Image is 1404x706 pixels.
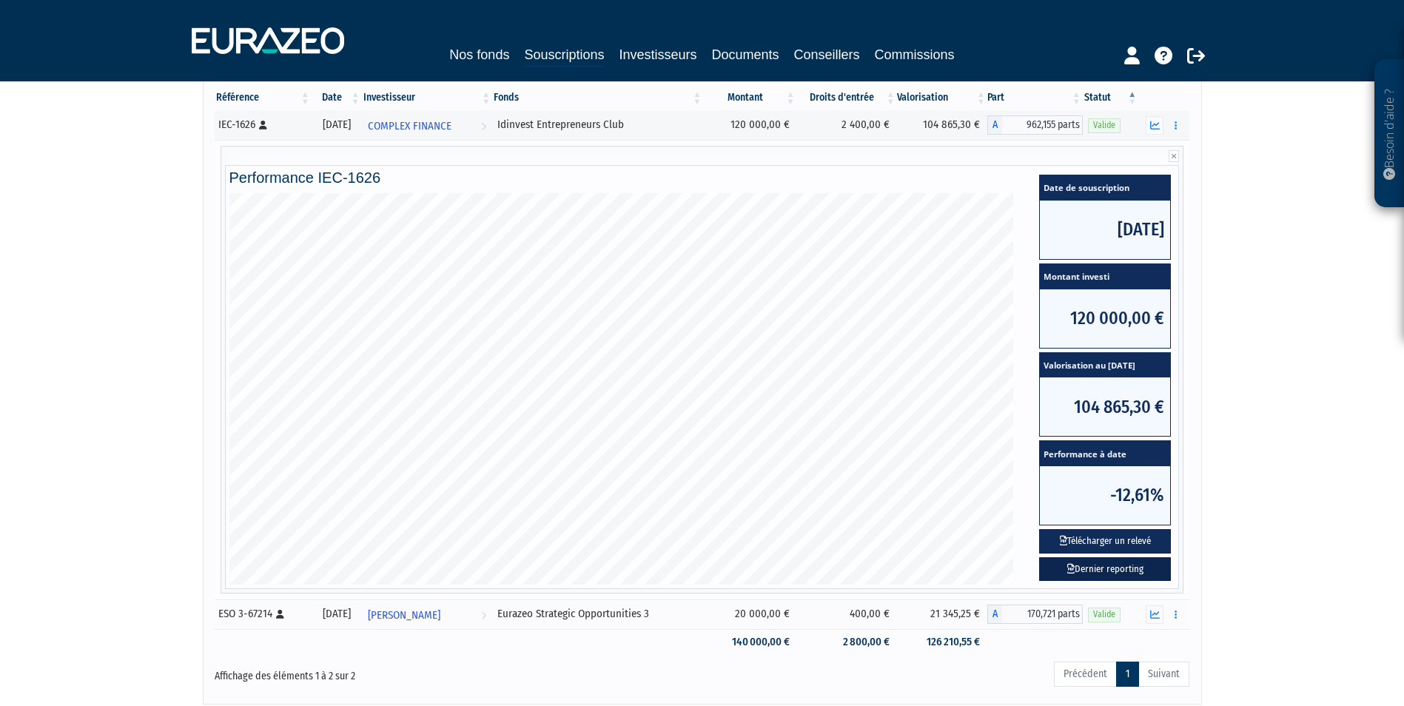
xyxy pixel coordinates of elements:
[897,110,987,140] td: 104 865,30 €
[317,606,357,622] div: [DATE]
[1039,557,1171,582] a: Dernier reporting
[897,629,987,655] td: 126 210,55 €
[703,599,796,629] td: 20 000,00 €
[317,117,357,132] div: [DATE]
[987,85,1083,110] th: Part: activer pour trier la colonne par ordre croissant
[215,85,312,110] th: Référence : activer pour trier la colonne par ordre croissant
[797,110,897,140] td: 2 400,00 €
[1040,264,1170,289] span: Montant investi
[229,169,1175,186] h4: Performance IEC-1626
[897,85,987,110] th: Valorisation: activer pour trier la colonne par ordre croissant
[703,110,796,140] td: 120 000,00 €
[703,85,796,110] th: Montant: activer pour trier la colonne par ordre croissant
[703,629,796,655] td: 140 000,00 €
[497,117,698,132] div: Idinvest Entrepreneurs Club
[1002,605,1083,624] span: 170,721 parts
[1040,289,1170,348] span: 120 000,00 €
[481,112,486,140] i: Voir l'investisseur
[368,112,451,140] span: COMPLEX FINANCE
[987,115,1083,135] div: A - Idinvest Entrepreneurs Club
[215,660,608,684] div: Affichage des éléments 1 à 2 sur 2
[1040,377,1170,436] span: 104 865,30 €
[1116,662,1139,687] a: 1
[1040,466,1170,525] span: -12,61%
[1002,115,1083,135] span: 962,155 parts
[368,602,440,629] span: [PERSON_NAME]
[492,85,703,110] th: Fonds: activer pour trier la colonne par ordre croissant
[987,605,1083,624] div: A - Eurazeo Strategic Opportunities 3
[619,44,696,65] a: Investisseurs
[712,44,779,65] a: Documents
[362,110,493,140] a: COMPLEX FINANCE
[192,27,344,54] img: 1732889491-logotype_eurazeo_blanc_rvb.png
[897,599,987,629] td: 21 345,25 €
[259,121,267,130] i: [Français] Personne physique
[312,85,362,110] th: Date: activer pour trier la colonne par ordre croissant
[797,629,897,655] td: 2 800,00 €
[1040,201,1170,259] span: [DATE]
[1039,529,1171,554] button: Télécharger un relevé
[1088,608,1121,622] span: Valide
[987,115,1002,135] span: A
[362,85,493,110] th: Investisseur: activer pour trier la colonne par ordre croissant
[497,606,698,622] div: Eurazeo Strategic Opportunities 3
[797,85,897,110] th: Droits d'entrée: activer pour trier la colonne par ordre croissant
[875,44,955,65] a: Commissions
[1040,175,1170,201] span: Date de souscription
[449,44,509,65] a: Nos fonds
[524,44,604,67] a: Souscriptions
[218,606,306,622] div: ESO 3-67214
[481,602,486,629] i: Voir l'investisseur
[1040,353,1170,378] span: Valorisation au [DATE]
[1040,441,1170,466] span: Performance à date
[1381,67,1398,201] p: Besoin d'aide ?
[362,599,493,629] a: [PERSON_NAME]
[276,610,284,619] i: [Français] Personne physique
[794,44,860,65] a: Conseillers
[987,605,1002,624] span: A
[1088,118,1121,132] span: Valide
[797,599,897,629] td: 400,00 €
[218,117,306,132] div: IEC-1626
[1083,85,1139,110] th: Statut : activer pour trier la colonne par ordre d&eacute;croissant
